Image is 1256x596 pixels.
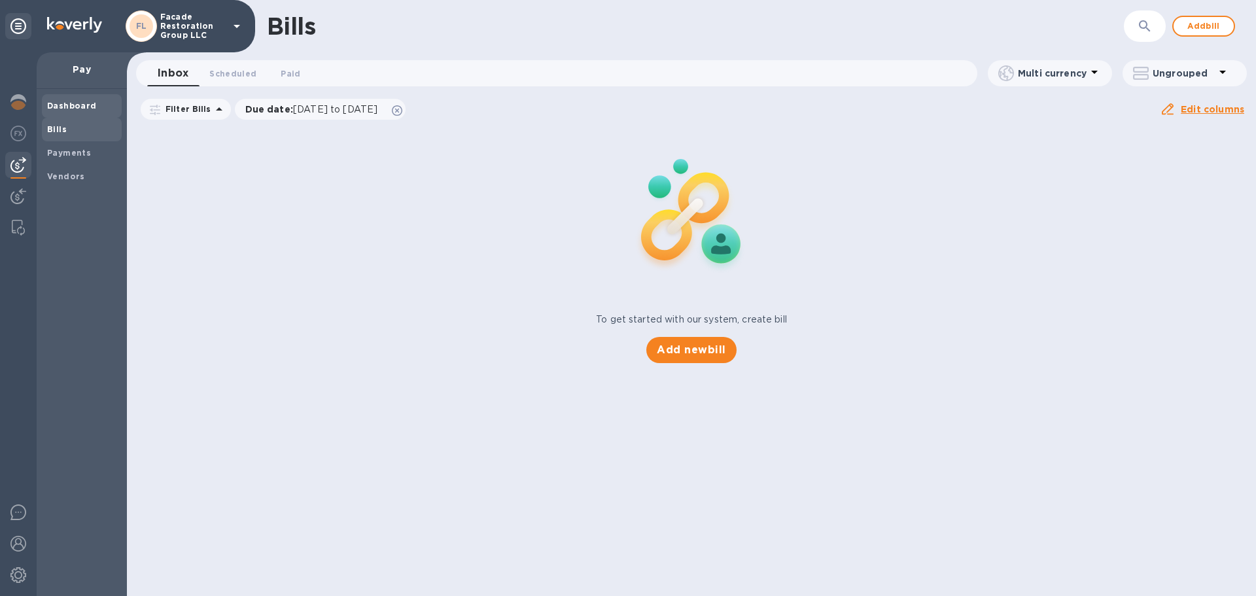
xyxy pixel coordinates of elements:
span: Add bill [1184,18,1223,34]
p: Facade Restoration Group LLC [160,12,226,40]
b: Vendors [47,171,85,181]
b: Dashboard [47,101,97,111]
button: Addbill [1172,16,1235,37]
p: Ungrouped [1153,67,1215,80]
span: Inbox [158,64,188,82]
img: Logo [47,17,102,33]
div: Due date:[DATE] to [DATE] [235,99,406,120]
b: FL [136,21,147,31]
p: Pay [47,63,116,76]
div: Unpin categories [5,13,31,39]
span: Add new bill [657,342,725,358]
p: Filter Bills [160,103,211,114]
h1: Bills [267,12,315,40]
span: Scheduled [209,67,256,80]
img: Foreign exchange [10,126,26,141]
u: Edit columns [1181,104,1244,114]
b: Bills [47,124,67,134]
p: To get started with our system, create bill [596,313,787,326]
b: Payments [47,148,91,158]
span: Paid [281,67,300,80]
p: Due date : [245,103,385,116]
button: Add newbill [646,337,736,363]
span: [DATE] to [DATE] [293,104,377,114]
p: Multi currency [1018,67,1087,80]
